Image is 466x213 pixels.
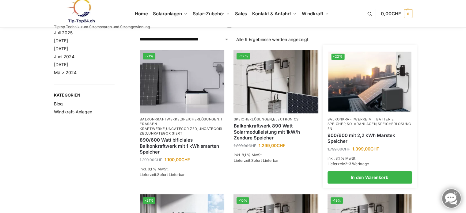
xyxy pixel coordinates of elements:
span: Sales [235,11,247,17]
a: Unkategorisiert [148,131,183,135]
span: Solar-Zubehör [193,11,225,17]
a: Uncategorized [166,127,197,131]
img: Balkonkraftwerk 890 Watt Solarmodulleistung mit 1kW/h Zendure Speicher [233,50,318,113]
select: Shop-Reihenfolge [140,36,229,43]
bdi: 1.399,00 [140,158,162,162]
span: Lieferzeit: [328,162,369,166]
p: Alle 9 Ergebnisse werden angezeigt [236,36,309,43]
span: CHF [181,157,190,162]
a: Speicherlösungen [233,117,272,121]
bdi: 1.799,00 [328,147,350,151]
a: [DATE] [54,38,68,43]
a: Speicherlösungen [328,122,411,131]
span: Windkraft [302,11,323,17]
a: 890/600 Watt bificiales Balkonkraftwerk mit 1 kWh smarten Speicher [140,137,224,155]
a: Blog [54,101,63,106]
p: , , [328,117,412,131]
bdi: 1.299,00 [258,143,285,148]
a: Balkonkraftwerke [140,117,180,121]
a: Uncategorized [140,127,222,135]
span: 0 [404,10,412,18]
a: Electronics [273,117,299,121]
span: Lieferzeit: [233,158,278,163]
a: -32%Balkonkraftwerk 890 Watt Solarmodulleistung mit 1kW/h Zendure Speicher [233,50,318,113]
a: Juli 2025 [54,30,73,35]
span: CHF [154,158,162,162]
span: Kontakt & Anfahrt [252,11,291,17]
a: 0,00CHF 0 [381,5,412,23]
img: Balkonkraftwerk mit Marstek Speicher [328,51,411,113]
p: , , , , , [140,117,224,136]
a: Speicherlösungen [181,117,219,121]
a: -22%Balkonkraftwerk mit Marstek Speicher [328,51,411,113]
span: 2-3 Werktage [345,162,369,166]
span: CHF [370,146,379,151]
span: CHF [342,147,350,151]
a: -21%ASE 1000 Batteriespeicher [140,50,224,113]
span: CHF [276,143,285,148]
a: Windkraft-Anlagen [54,109,92,114]
span: Kategorien [54,92,115,98]
a: Balkonkraftwerke mit Batterie Speicher [328,117,394,126]
p: Tiptop Technik zum Stromsparen und Stromgewinnung [54,25,150,29]
a: Solaranlagen [347,122,377,126]
span: Lieferzeit: [140,172,185,177]
a: Balkonkraftwerk 890 Watt Solarmodulleistung mit 1kW/h Zendure Speicher [233,123,318,141]
p: inkl. 8,1 % MwSt. [140,166,224,172]
bdi: 1.100,00 [165,157,190,162]
span: CHF [392,11,401,17]
span: 0,00 [381,11,401,17]
a: In den Warenkorb legen: „900/600 mit 2,2 kWh Marstek Speicher“ [328,171,412,184]
a: Terassen Kraftwerke [140,117,223,131]
p: inkl. 8,1 % MwSt. [233,152,318,158]
a: 900/600 mit 2,2 kWh Marstek Speicher [328,132,412,144]
p: , [233,117,318,122]
a: [DATE] [54,46,68,51]
span: Sofort Lieferbar [157,172,185,177]
p: inkl. 8,1 % MwSt. [328,156,412,161]
span: CHF [248,143,256,148]
a: [DATE] [54,62,68,67]
bdi: 1.899,00 [233,143,256,148]
img: ASE 1000 Batteriespeicher [140,50,224,113]
span: Sofort Lieferbar [251,158,278,163]
a: März 2024 [54,70,77,75]
span: Solaranlagen [153,11,182,17]
a: Juni 2024 [54,54,74,59]
bdi: 1.399,00 [352,146,379,151]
